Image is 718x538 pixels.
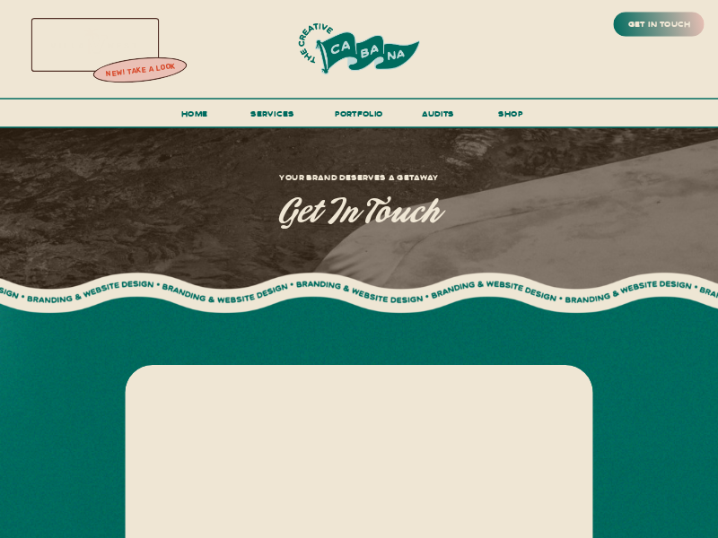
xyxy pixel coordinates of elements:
a: shop [482,105,539,126]
a: audits [420,105,456,126]
a: services [247,105,297,127]
a: Home [176,105,213,127]
a: get in touch [626,16,693,33]
h1: Your brand deserves a getaway [222,169,497,185]
span: services [250,107,293,118]
h1: get in touch [168,195,551,232]
a: portfolio [331,105,388,127]
a: new! take a look [92,58,189,82]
